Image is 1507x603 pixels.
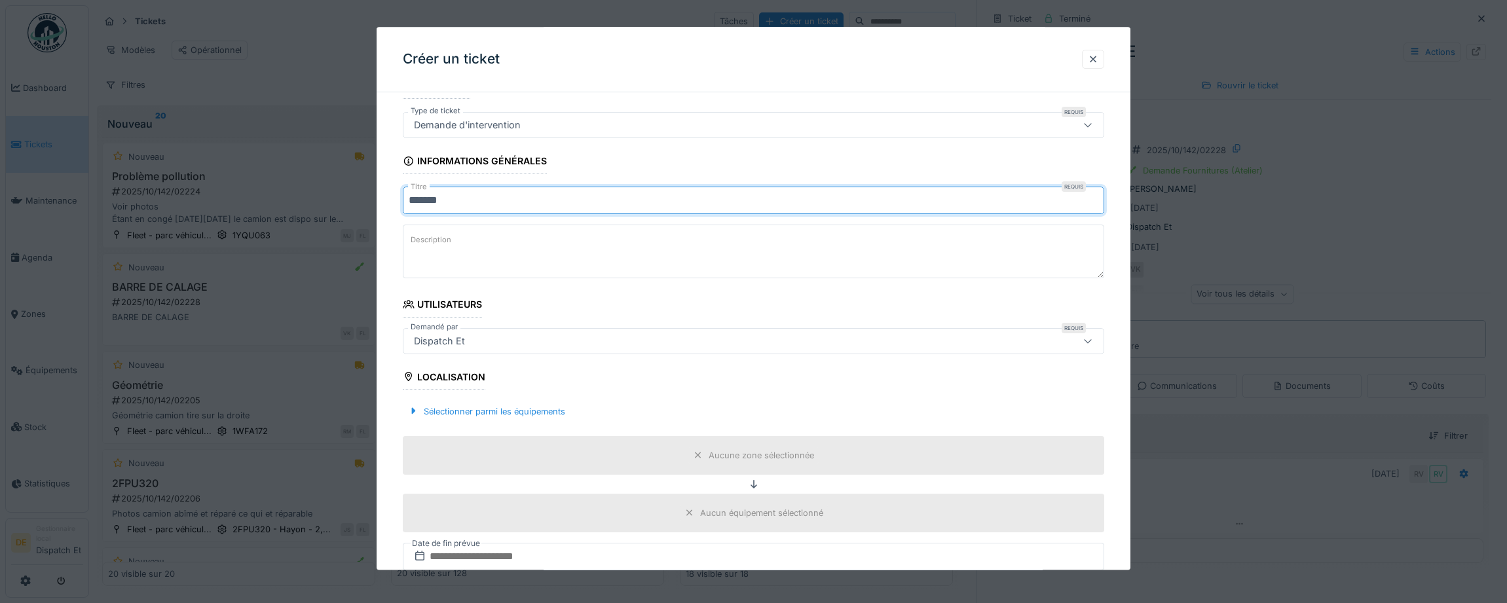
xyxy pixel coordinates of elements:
div: Requis [1062,182,1086,192]
div: Aucun équipement sélectionné [700,507,823,519]
div: Sélectionner parmi les équipements [403,403,570,420]
div: Localisation [403,367,485,390]
label: Description [408,232,454,249]
div: Requis [1062,107,1086,118]
label: Type de ticket [408,106,463,117]
div: Dispatch Et [409,334,470,348]
div: Requis [1062,323,1086,333]
div: Demande d'intervention [409,119,526,133]
label: Titre [408,182,430,193]
div: Informations générales [403,152,547,174]
div: Utilisateurs [403,295,482,318]
div: Aucune zone sélectionnée [709,449,814,462]
label: Demandé par [408,321,460,333]
label: Date de fin prévue [411,536,481,551]
h3: Créer un ticket [403,51,500,67]
div: Catégorie [403,77,470,99]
